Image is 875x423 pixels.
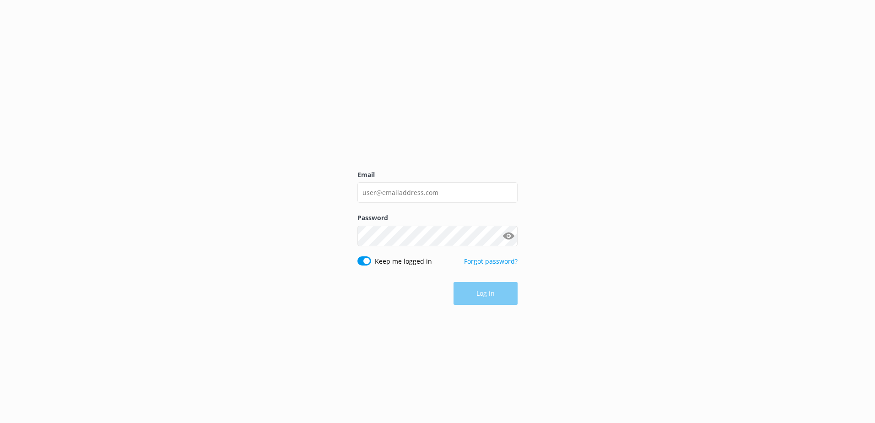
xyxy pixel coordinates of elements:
button: Show password [499,227,518,245]
label: Password [357,213,518,223]
a: Forgot password? [464,257,518,266]
label: Keep me logged in [375,256,432,266]
input: user@emailaddress.com [357,182,518,203]
label: Email [357,170,518,180]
